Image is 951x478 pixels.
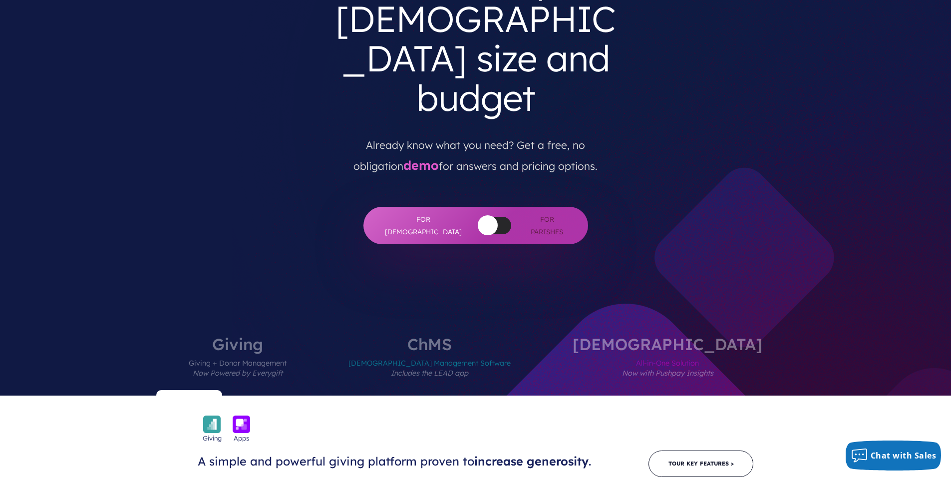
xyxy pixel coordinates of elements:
[198,454,601,469] h3: A simple and powerful giving platform proven to .
[233,416,250,433] img: icon_apps-bckgrnd-600x600-1.png
[871,450,937,461] span: Chat with Sales
[846,441,942,471] button: Chat with Sales
[383,213,463,238] span: For [DEMOGRAPHIC_DATA]
[203,433,222,443] span: Giving
[526,213,568,238] span: For Parishes
[391,369,468,378] em: Includes the LEAD app
[203,416,221,433] img: icon_giving-bckgrnd-600x600-1.png
[474,454,589,469] span: increase generosity
[318,336,541,396] label: ChMS
[543,336,792,396] label: [DEMOGRAPHIC_DATA]
[648,451,753,477] a: Tour Key Features >
[573,352,762,396] span: All-in-One Solution
[332,126,619,177] p: Already know what you need? Get a free, no obligation for answers and pricing options.
[403,157,439,173] a: demo
[234,433,249,443] span: Apps
[189,352,287,396] span: Giving + Donor Management
[348,352,511,396] span: [DEMOGRAPHIC_DATA] Management Software
[159,336,317,396] label: Giving
[622,369,713,378] em: Now with Pushpay Insights
[193,369,283,378] em: Now Powered by Everygift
